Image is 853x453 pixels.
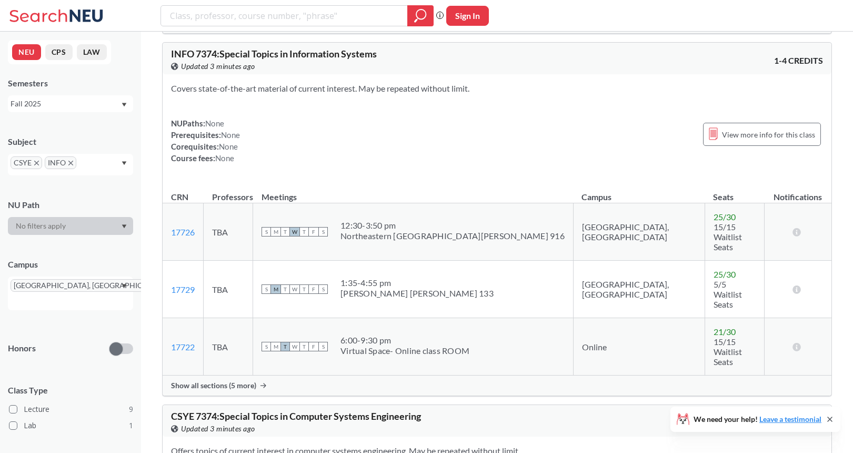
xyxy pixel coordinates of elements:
span: View more info for this class [722,128,815,141]
span: M [271,227,280,237]
span: M [271,342,280,351]
span: T [299,342,309,351]
span: W [290,342,299,351]
span: 5/5 Waitlist Seats [714,279,742,309]
span: T [280,342,290,351]
div: Fall 2025Dropdown arrow [8,95,133,112]
span: None [221,130,240,140]
span: CSYE 7374 : Special Topics in Computer Systems Engineering [171,410,421,422]
a: 17729 [171,284,195,294]
span: 25 / 30 [714,212,736,222]
span: T [280,227,290,237]
span: 25 / 30 [714,269,736,279]
span: S [318,342,328,351]
td: TBA [204,318,253,376]
svg: X to remove pill [34,161,39,165]
span: S [262,284,271,294]
div: 1:35 - 4:55 pm [340,278,494,288]
label: Lecture [9,402,133,416]
td: Online [573,318,705,376]
td: [GEOGRAPHIC_DATA], [GEOGRAPHIC_DATA] [573,261,705,318]
button: LAW [77,44,107,60]
span: 1-4 CREDITS [774,55,823,66]
span: 15/15 Waitlist Seats [714,337,742,367]
span: [GEOGRAPHIC_DATA], [GEOGRAPHIC_DATA]X to remove pill [11,279,178,292]
span: 15/15 Waitlist Seats [714,222,742,252]
div: CSYEX to remove pillINFOX to remove pillDropdown arrow [8,154,133,175]
span: 21 / 30 [714,327,736,337]
div: CRN [171,191,188,203]
th: Seats [705,181,765,203]
svg: Dropdown arrow [122,161,127,165]
svg: X to remove pill [68,161,73,165]
span: Updated 3 minutes ago [181,61,255,72]
span: INFO 7374 : Special Topics in Information Systems [171,48,377,60]
span: 9 [129,403,133,415]
div: Subject [8,136,133,147]
div: Northeastern [GEOGRAPHIC_DATA][PERSON_NAME] 916 [340,231,565,241]
svg: Dropdown arrow [122,103,127,107]
div: [GEOGRAPHIC_DATA], [GEOGRAPHIC_DATA]X to remove pillDropdown arrow [8,277,133,310]
span: M [271,284,280,294]
td: TBA [204,203,253,261]
span: INFOX to remove pill [45,156,76,169]
label: Lab [9,419,133,432]
span: T [299,227,309,237]
span: W [290,227,299,237]
p: Honors [8,342,36,354]
span: Updated 3 minutes ago [181,423,255,435]
td: TBA [204,261,253,318]
span: S [318,284,328,294]
span: None [215,153,234,163]
button: NEU [12,44,41,60]
div: Show all sections (5 more) [163,376,831,396]
svg: magnifying glass [414,8,427,23]
div: Campus [8,259,133,270]
input: Class, professor, course number, "phrase" [169,7,400,25]
svg: Dropdown arrow [122,284,127,288]
span: F [309,227,318,237]
div: NU Path [8,199,133,211]
span: F [309,284,318,294]
svg: Dropdown arrow [122,224,127,229]
td: [GEOGRAPHIC_DATA], [GEOGRAPHIC_DATA] [573,203,705,261]
div: Dropdown arrow [8,217,133,235]
th: Meetings [253,181,574,203]
th: Campus [573,181,705,203]
span: F [309,342,318,351]
span: None [219,142,238,151]
button: Sign In [446,6,489,26]
section: Covers state-of-the-art material of current interest. May be repeated without limit. [171,83,823,94]
span: S [318,227,328,237]
a: Leave a testimonial [759,415,821,424]
span: S [262,342,271,351]
span: S [262,227,271,237]
span: 1 [129,420,133,431]
span: We need your help! [694,416,821,423]
div: [PERSON_NAME] [PERSON_NAME] 133 [340,288,494,299]
span: Class Type [8,385,133,396]
span: T [280,284,290,294]
a: 17722 [171,342,195,352]
a: 17726 [171,227,195,237]
th: Professors [204,181,253,203]
div: Semesters [8,77,133,89]
th: Notifications [765,181,831,203]
span: None [205,119,224,128]
span: T [299,284,309,294]
div: 12:30 - 3:50 pm [340,220,565,231]
div: Fall 2025 [11,98,121,110]
span: CSYEX to remove pill [11,156,42,169]
div: 6:00 - 9:30 pm [340,335,469,346]
div: NUPaths: Prerequisites: Corequisites: Course fees: [171,117,240,164]
button: CPS [45,44,73,60]
div: Virtual Space- Online class ROOM [340,346,469,356]
div: magnifying glass [407,5,434,26]
span: W [290,284,299,294]
span: Show all sections (5 more) [171,381,256,390]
